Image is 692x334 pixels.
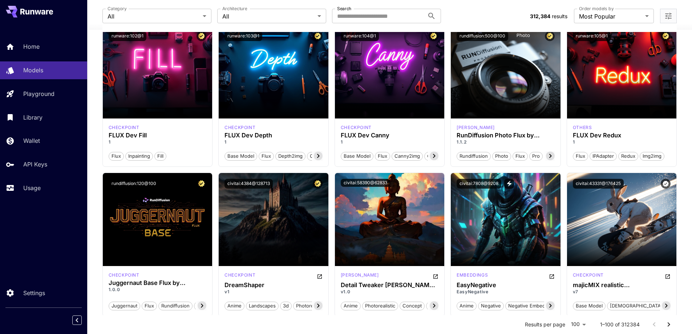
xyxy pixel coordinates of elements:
p: Wallet [23,136,40,145]
div: SD 1.5 [341,272,379,281]
p: EasyNegative [457,289,555,295]
button: 3d [280,301,292,310]
p: embeddings [457,272,488,278]
button: concept [400,301,425,310]
p: others [573,124,592,131]
div: majicMIX realistic 麦橘写实 [573,282,671,289]
span: anime [225,302,244,310]
span: concept [400,302,424,310]
span: rundiffusion [159,302,192,310]
h3: DreamShaper [224,282,323,289]
label: Order models by [579,5,614,12]
button: photorealistic [293,301,329,310]
button: Verified working [661,179,671,189]
div: FLUX.1 D [109,272,139,278]
span: flux [513,153,527,160]
button: Certified Model – Vetted for best performance and includes a commercial license. [197,179,206,189]
button: negative embedding [505,301,558,310]
button: civitai:7808@9208 [457,179,501,189]
span: IPAdapter [590,153,616,160]
p: checkpoint [573,272,604,278]
button: Base model [224,151,257,161]
div: SD 1.5 [573,272,604,281]
span: 3d [280,302,291,310]
h3: FLUX Dev Canny [341,132,439,139]
button: Open more filters [664,12,673,21]
button: depth2img [275,151,305,161]
span: Inpainting [126,153,153,160]
span: 312,384 [530,13,550,19]
button: controlnet [307,151,337,161]
span: All [222,12,315,21]
h3: Juggernaut Base Flux by RunDiffusion [109,279,207,286]
button: civitai:58390@62833 [341,179,390,187]
span: [DEMOGRAPHIC_DATA] [607,302,665,310]
div: Collapse sidebar [78,314,87,327]
button: anime [224,301,244,310]
p: v1 [224,289,323,295]
span: Flux [259,153,274,160]
p: Models [23,66,43,75]
span: base model [573,302,605,310]
p: 1 [109,139,207,145]
label: Category [108,5,127,12]
span: All [108,12,200,21]
button: Certified Model – Vetted for best performance and includes a commercial license. [197,31,206,41]
p: 1 [341,139,439,145]
button: Redux [618,151,638,161]
span: canny2img [392,153,422,160]
button: View trigger words [504,179,514,189]
button: Flux [109,151,124,161]
span: rundiffusion [457,153,490,160]
div: FLUX.1 D [457,124,495,131]
p: checkpoint [224,124,255,131]
span: img2img [640,153,664,160]
p: Settings [23,289,45,297]
button: photorealism [194,301,229,310]
div: FLUX.1 D [573,124,592,131]
button: flux [513,151,528,161]
button: Flux [573,151,588,161]
span: Flux [109,153,124,160]
button: Certified Model – Vetted for best performance and includes a commercial license. [661,31,671,41]
span: Fill [155,153,166,160]
button: civitai:43331@176425 [573,179,624,189]
p: [PERSON_NAME] [457,124,495,131]
button: photorealistic [362,301,398,310]
p: checkpoint [109,272,139,278]
p: v7 [573,289,671,295]
span: results [552,13,567,19]
button: Fill [154,151,166,161]
button: Collapse sidebar [72,315,82,325]
p: Usage [23,184,41,192]
span: Base model [225,153,257,160]
p: 1.1.2 [457,139,555,145]
button: runware:105@1 [573,31,611,41]
h3: majicMIX realistic [PERSON_NAME]写实 [573,282,671,289]
p: checkpoint [341,124,372,131]
span: flux [142,302,157,310]
span: negative embedding [506,302,558,310]
p: Playground [23,89,54,98]
button: photo [492,151,511,161]
button: civitai:4384@128713 [224,179,273,189]
div: FLUX.1 D [341,124,372,131]
span: juggernaut [109,302,140,310]
h3: FLUX Dev Redux [573,132,671,139]
button: Flux [259,151,274,161]
button: [DEMOGRAPHIC_DATA] [607,301,665,310]
span: photo [493,153,511,160]
button: controlnet [424,151,454,161]
div: FLUX Dev Fill [109,132,207,139]
button: img2img [640,151,664,161]
button: rundiffusion:500@100 [457,31,508,41]
span: Base model [341,153,373,160]
button: detailed [426,301,450,310]
button: negative [478,301,504,310]
h3: Detail Tweaker [PERSON_NAME] (细节调整[PERSON_NAME]) [341,282,439,289]
button: canny2img [392,151,423,161]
